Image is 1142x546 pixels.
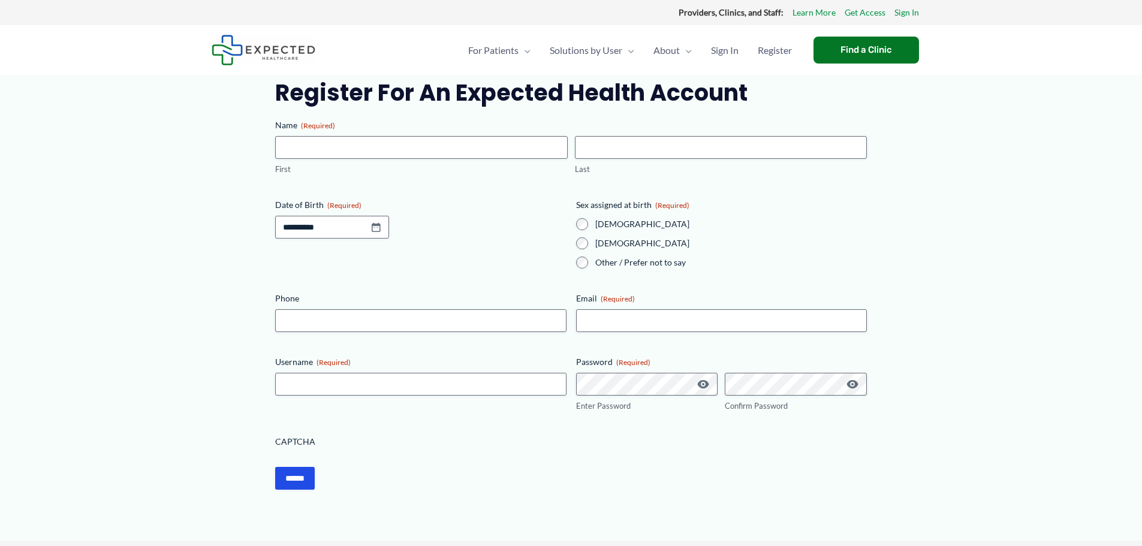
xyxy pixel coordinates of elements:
legend: Password [576,356,650,368]
button: Show Password [845,377,860,391]
a: Sign In [894,5,919,20]
strong: Providers, Clinics, and Staff: [679,7,784,17]
a: Register [748,29,801,71]
a: Solutions by UserMenu Toggle [540,29,644,71]
label: Date of Birth [275,199,566,211]
span: (Required) [601,294,635,303]
span: Menu Toggle [622,29,634,71]
a: Get Access [845,5,885,20]
a: AboutMenu Toggle [644,29,701,71]
label: [DEMOGRAPHIC_DATA] [595,237,867,249]
span: (Required) [327,201,361,210]
label: Email [576,292,867,304]
label: First [275,164,567,175]
span: Menu Toggle [519,29,531,71]
label: CAPTCHA [275,436,867,448]
span: Sign In [711,29,739,71]
a: Sign In [701,29,748,71]
nav: Primary Site Navigation [459,29,801,71]
label: Phone [275,292,566,304]
label: Enter Password [576,400,718,412]
span: Menu Toggle [680,29,692,71]
legend: Name [275,119,335,131]
h2: Register for an Expected Health Account [275,78,867,107]
a: Find a Clinic [813,37,919,64]
label: Username [275,356,566,368]
span: About [653,29,680,71]
span: (Required) [655,201,689,210]
button: Show Password [696,377,710,391]
label: Other / Prefer not to say [595,257,867,269]
a: Learn More [793,5,836,20]
span: (Required) [616,358,650,367]
label: [DEMOGRAPHIC_DATA] [595,218,867,230]
span: Solutions by User [550,29,622,71]
label: Confirm Password [725,400,867,412]
span: (Required) [317,358,351,367]
legend: Sex assigned at birth [576,199,689,211]
span: Register [758,29,792,71]
span: (Required) [301,121,335,130]
span: For Patients [468,29,519,71]
a: For PatientsMenu Toggle [459,29,540,71]
label: Last [575,164,867,175]
img: Expected Healthcare Logo - side, dark font, small [212,35,315,65]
